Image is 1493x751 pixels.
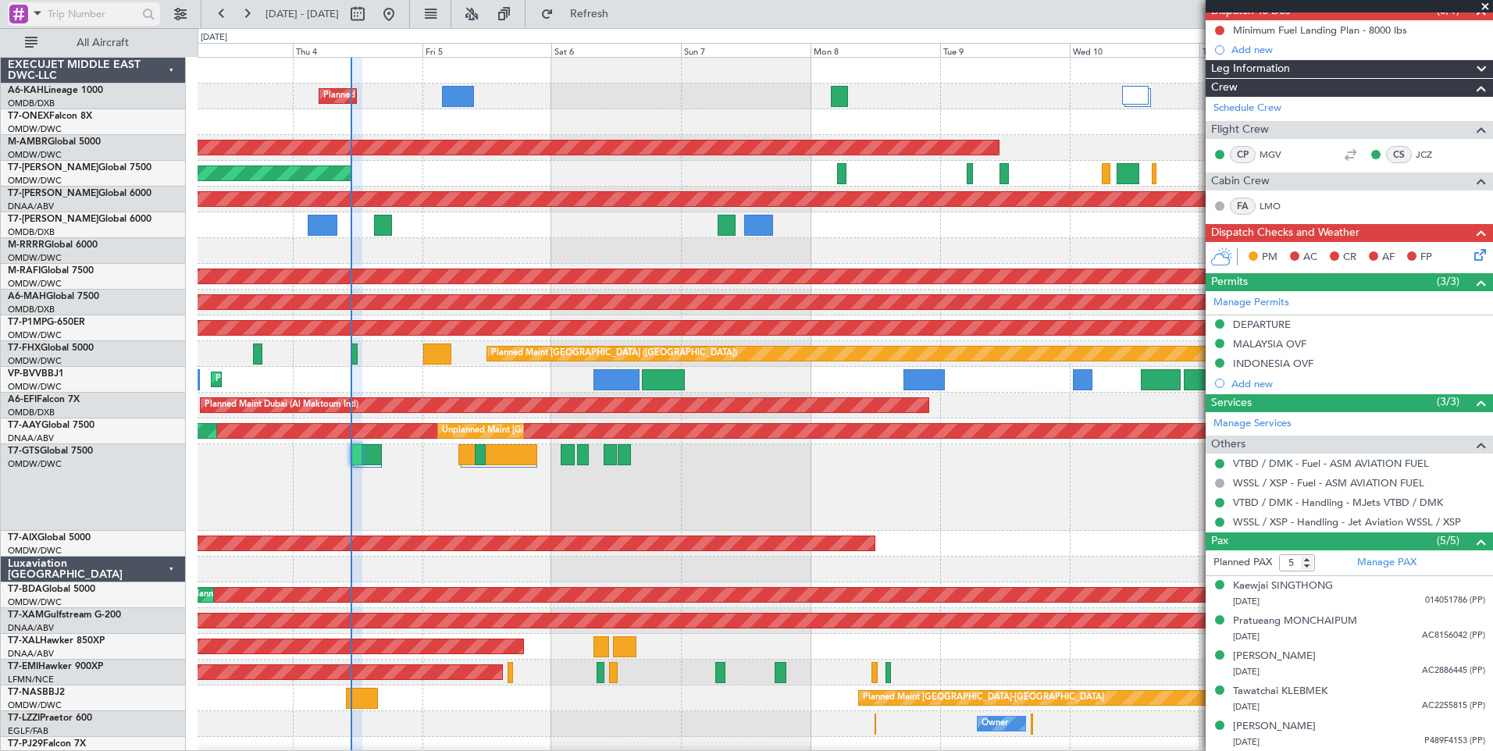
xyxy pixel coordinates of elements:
[8,421,41,430] span: T7-AAY
[8,381,62,393] a: OMDW/DWC
[1424,735,1485,748] span: P489F4153 (PP)
[8,189,151,198] a: T7-[PERSON_NAME]Global 6000
[8,533,91,543] a: T7-AIXGlobal 5000
[8,304,55,315] a: OMDB/DXB
[1262,250,1277,265] span: PM
[8,318,47,327] span: T7-P1MP
[1422,664,1485,678] span: AC2886445 (PP)
[1260,199,1295,213] a: LMO
[293,43,422,57] div: Thu 4
[1231,377,1485,390] div: Add new
[216,368,369,391] div: Planned Maint Dubai (Al Maktoum Intl)
[1233,666,1260,678] span: [DATE]
[1230,146,1256,163] div: CP
[8,739,43,749] span: T7-PJ29
[8,201,54,212] a: DNAA/ABV
[940,43,1070,57] div: Tue 9
[1233,684,1327,699] div: Tawatchai KLEBMEK
[8,432,54,444] a: DNAA/ABV
[8,585,42,594] span: T7-BDA
[8,86,44,95] span: A6-KAH
[8,369,41,379] span: VP-BVV
[8,421,94,430] a: T7-AAYGlobal 7500
[1422,699,1485,713] span: AC2255815 (PP)
[1233,457,1429,470] a: VTBD / DMK - Fuel - ASM AVIATION FUEL
[1422,629,1485,642] span: AC8156042 (PP)
[8,215,98,224] span: T7-[PERSON_NAME]
[1303,250,1317,265] span: AC
[8,318,85,327] a: T7-P1MPG-650ER
[422,43,552,57] div: Fri 5
[1437,273,1459,290] span: (3/3)
[1211,394,1252,412] span: Services
[8,149,62,161] a: OMDW/DWC
[8,458,62,470] a: OMDW/DWC
[201,31,227,44] div: [DATE]
[163,43,293,57] div: Wed 3
[1213,555,1272,571] label: Planned PAX
[1233,596,1260,607] span: [DATE]
[8,622,54,634] a: DNAA/ABV
[1211,436,1245,454] span: Others
[1233,496,1443,509] a: VTBD / DMK - Handling - MJets VTBD / DMK
[811,43,940,57] div: Mon 8
[491,342,737,365] div: Planned Maint [GEOGRAPHIC_DATA] ([GEOGRAPHIC_DATA])
[1233,515,1461,529] a: WSSL / XSP - Handling - Jet Aviation WSSL / XSP
[1233,357,1313,370] div: INDONESIA OVF
[1233,614,1357,629] div: Pratueang MONCHAIPUM
[8,407,55,418] a: OMDB/DXB
[8,137,101,147] a: M-AMBRGlobal 5000
[8,98,55,109] a: OMDB/DXB
[442,419,673,443] div: Unplanned Maint [GEOGRAPHIC_DATA] (Al Maktoum Intl)
[1230,198,1256,215] div: FA
[8,329,62,341] a: OMDW/DWC
[8,112,49,121] span: T7-ONEX
[8,369,64,379] a: VP-BVVBBJ1
[1233,736,1260,748] span: [DATE]
[1233,318,1291,331] div: DEPARTURE
[1233,719,1316,735] div: [PERSON_NAME]
[8,278,62,290] a: OMDW/DWC
[205,393,358,417] div: Planned Maint Dubai (Al Maktoum Intl)
[48,2,137,26] input: Trip Number
[1213,416,1292,432] a: Manage Services
[863,686,1104,710] div: Planned Maint [GEOGRAPHIC_DATA]-[GEOGRAPHIC_DATA]
[1233,631,1260,642] span: [DATE]
[8,636,105,646] a: T7-XALHawker 850XP
[551,43,681,57] div: Sat 6
[8,714,40,723] span: T7-LZZI
[1213,101,1281,116] a: Schedule Crew
[1437,532,1459,549] span: (5/5)
[1233,649,1316,664] div: [PERSON_NAME]
[8,189,98,198] span: T7-[PERSON_NAME]
[8,596,62,608] a: OMDW/DWC
[8,292,46,301] span: A6-MAH
[8,123,62,135] a: OMDW/DWC
[557,9,622,20] span: Refresh
[8,648,54,660] a: DNAA/ABV
[681,43,811,57] div: Sun 7
[323,84,477,108] div: Planned Maint Dubai (Al Maktoum Intl)
[1416,148,1451,162] a: JCZ
[8,215,151,224] a: T7-[PERSON_NAME]Global 6000
[8,240,98,250] a: M-RRRRGlobal 6000
[17,30,169,55] button: All Aircraft
[1343,250,1356,265] span: CR
[8,585,95,594] a: T7-BDAGlobal 5000
[533,2,627,27] button: Refresh
[1233,701,1260,713] span: [DATE]
[265,7,339,21] span: [DATE] - [DATE]
[1213,295,1289,311] a: Manage Permits
[8,739,86,749] a: T7-PJ29Falcon 7X
[8,545,62,557] a: OMDW/DWC
[8,240,45,250] span: M-RRRR
[1382,250,1395,265] span: AF
[8,610,121,620] a: T7-XAMGulfstream G-200
[1233,23,1407,37] div: Minimum Fuel Landing Plan - 8000 lbs
[8,636,40,646] span: T7-XAL
[982,712,1008,735] div: Owner
[1211,224,1359,242] span: Dispatch Checks and Weather
[8,163,151,173] a: T7-[PERSON_NAME]Global 7500
[8,266,94,276] a: M-RAFIGlobal 7500
[8,137,48,147] span: M-AMBR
